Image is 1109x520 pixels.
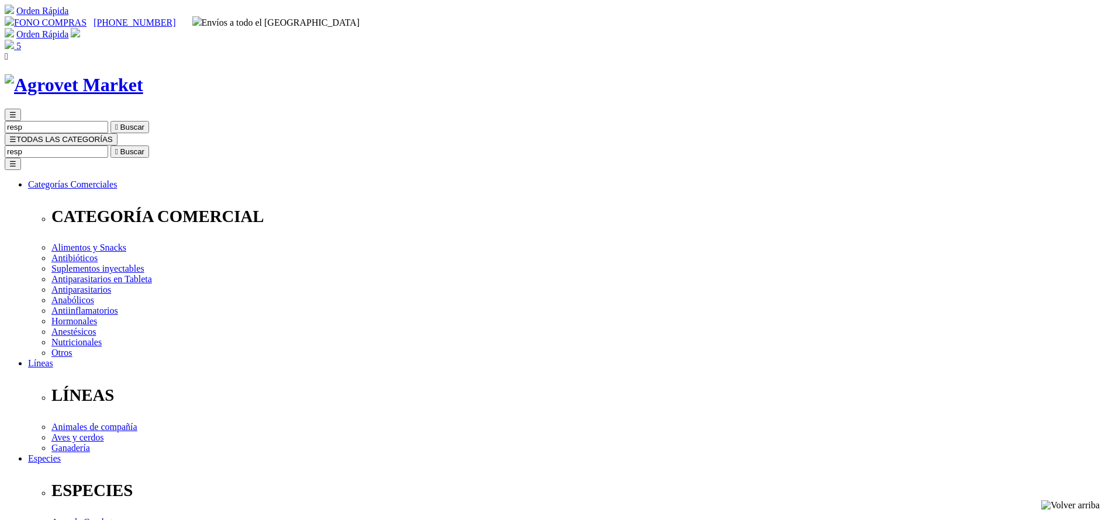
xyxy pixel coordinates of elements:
img: shopping-bag.svg [5,40,14,49]
span: Buscar [120,123,144,131]
button: ☰ [5,158,21,170]
span: Envíos a todo el [GEOGRAPHIC_DATA] [192,18,360,27]
a: Acceda a su cuenta de cliente [71,29,80,39]
a: Antibióticos [51,253,98,263]
a: Antiparasitarios [51,285,111,294]
input: Buscar [5,145,108,158]
span: Buscar [120,147,144,156]
a: Nutricionales [51,337,102,347]
i:  [115,147,118,156]
a: Alimentos y Snacks [51,242,126,252]
a: Antiinflamatorios [51,306,118,316]
button:  Buscar [110,145,149,158]
img: Agrovet Market [5,74,143,96]
a: Anestésicos [51,327,96,337]
a: Ganadería [51,443,90,453]
img: shopping-cart.svg [5,28,14,37]
a: Orden Rápida [16,29,68,39]
a: Aves y cerdos [51,432,103,442]
img: delivery-truck.svg [192,16,202,26]
button:  Buscar [110,121,149,133]
a: FONO COMPRAS [5,18,87,27]
img: shopping-cart.svg [5,5,14,14]
a: Especies [28,453,61,463]
span: 5 [16,41,21,51]
a: 5 [5,41,21,51]
p: LÍNEAS [51,386,1104,405]
a: Anabólicos [51,295,94,305]
i:  [5,51,8,61]
button: ☰ [5,109,21,121]
img: phone.svg [5,16,14,26]
button: ☰TODAS LAS CATEGORÍAS [5,133,118,145]
span: ☰ [9,135,16,144]
a: Hormonales [51,316,97,326]
a: Antiparasitarios en Tableta [51,274,152,284]
p: CATEGORÍA COMERCIAL [51,207,1104,226]
span: ☰ [9,110,16,119]
a: Otros [51,348,72,358]
a: Suplementos inyectables [51,264,144,273]
a: Líneas [28,358,53,368]
a: Categorías Comerciales [28,179,117,189]
a: Orden Rápida [16,6,68,16]
a: [PHONE_NUMBER] [94,18,175,27]
a: Animales de compañía [51,422,137,432]
i:  [115,123,118,131]
img: user.svg [71,28,80,37]
input: Buscar [5,121,108,133]
img: Volver arriba [1041,500,1100,511]
p: ESPECIES [51,481,1104,500]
